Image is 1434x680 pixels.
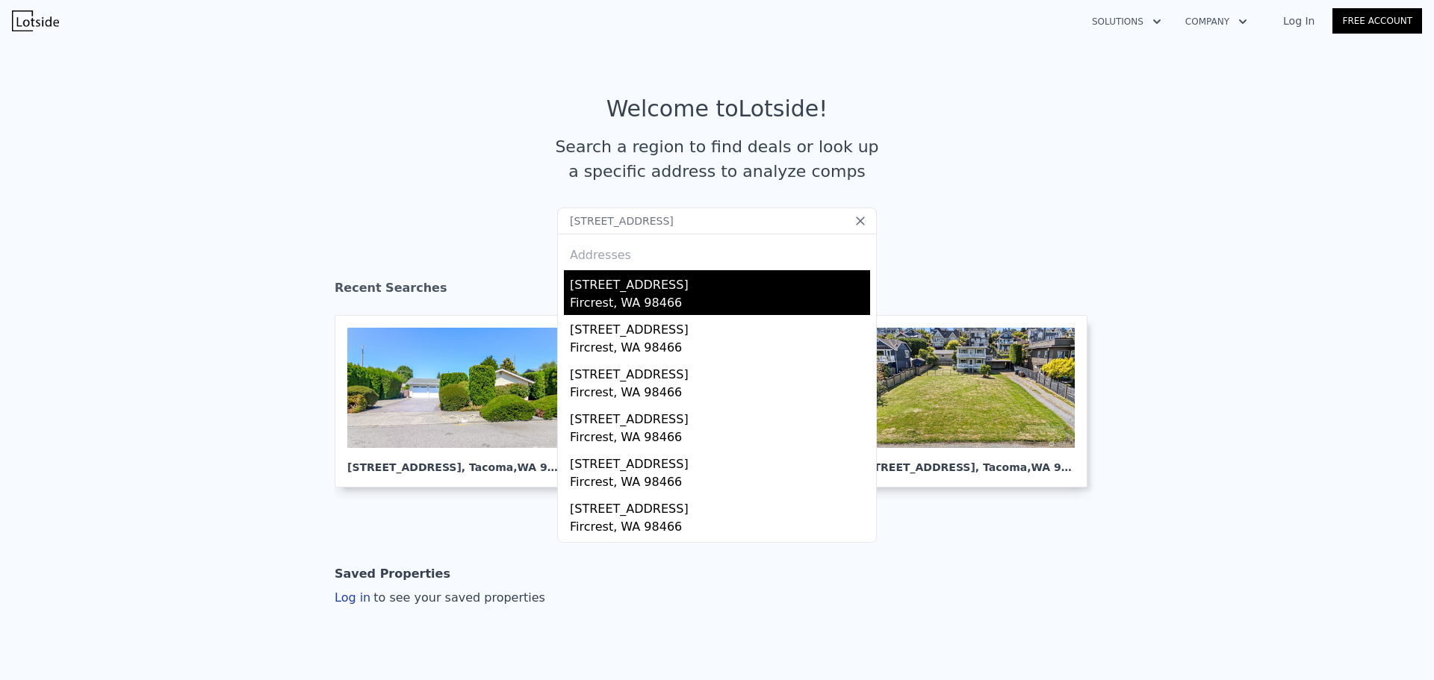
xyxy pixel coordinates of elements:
span: , WA 98406 [513,461,577,473]
div: [STREET_ADDRESS] , Tacoma [861,448,1075,475]
div: [STREET_ADDRESS] [570,405,870,428]
a: [STREET_ADDRESS], Tacoma,WA 98407 [848,315,1099,487]
div: Fircrest, WA 98466 [570,384,870,405]
div: Recent Searches [335,267,1099,315]
div: Addresses [564,234,870,270]
div: Log in [335,589,545,607]
div: Fircrest, WA 98466 [570,428,870,449]
div: Fircrest, WA 98466 [570,473,870,494]
a: [STREET_ADDRESS], Tacoma,WA 98406 [335,315,586,487]
div: Search a region to find deals or look up a specific address to analyze comps [550,134,884,184]
input: Search an address or region... [557,208,877,234]
div: Fircrest, WA 98466 [570,339,870,360]
div: Fircrest, WA 98466 [570,294,870,315]
span: , WA 98407 [1027,461,1090,473]
button: Company [1173,8,1259,35]
span: to see your saved properties [370,590,545,605]
button: Solutions [1080,8,1173,35]
div: Saved Properties [335,559,450,589]
div: [STREET_ADDRESS] [570,315,870,339]
div: Welcome to Lotside ! [606,96,828,122]
a: Log In [1265,13,1332,28]
div: [STREET_ADDRESS] [570,270,870,294]
div: Fircrest, WA 98466 [570,518,870,539]
div: [STREET_ADDRESS] [570,449,870,473]
div: [STREET_ADDRESS] [570,360,870,384]
div: [STREET_ADDRESS] [570,494,870,518]
div: [STREET_ADDRESS] , Tacoma [347,448,561,475]
a: Free Account [1332,8,1422,34]
div: [STREET_ADDRESS] [570,539,870,563]
img: Lotside [12,10,59,31]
